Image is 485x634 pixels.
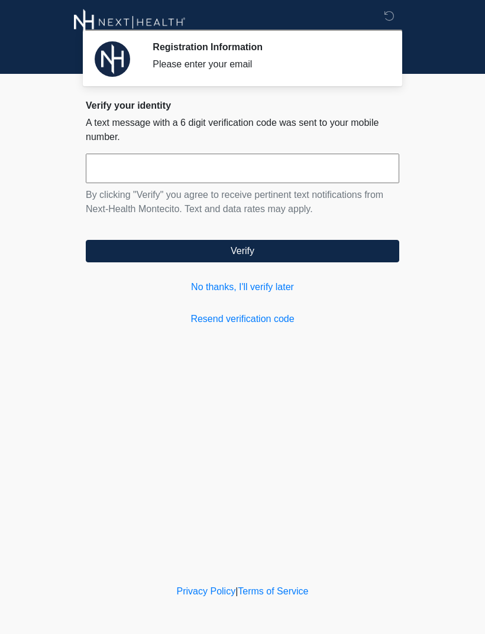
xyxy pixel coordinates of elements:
a: No thanks, I'll verify later [86,280,399,294]
a: Privacy Policy [177,586,236,596]
h2: Registration Information [153,41,381,53]
a: Resend verification code [86,312,399,326]
button: Verify [86,240,399,262]
img: Agent Avatar [95,41,130,77]
p: By clicking "Verify" you agree to receive pertinent text notifications from Next-Health Montecito... [86,188,399,216]
a: Terms of Service [238,586,308,596]
div: Please enter your email [153,57,381,71]
a: | [235,586,238,596]
img: Next-Health Montecito Logo [74,9,186,35]
h2: Verify your identity [86,100,399,111]
p: A text message with a 6 digit verification code was sent to your mobile number. [86,116,399,144]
